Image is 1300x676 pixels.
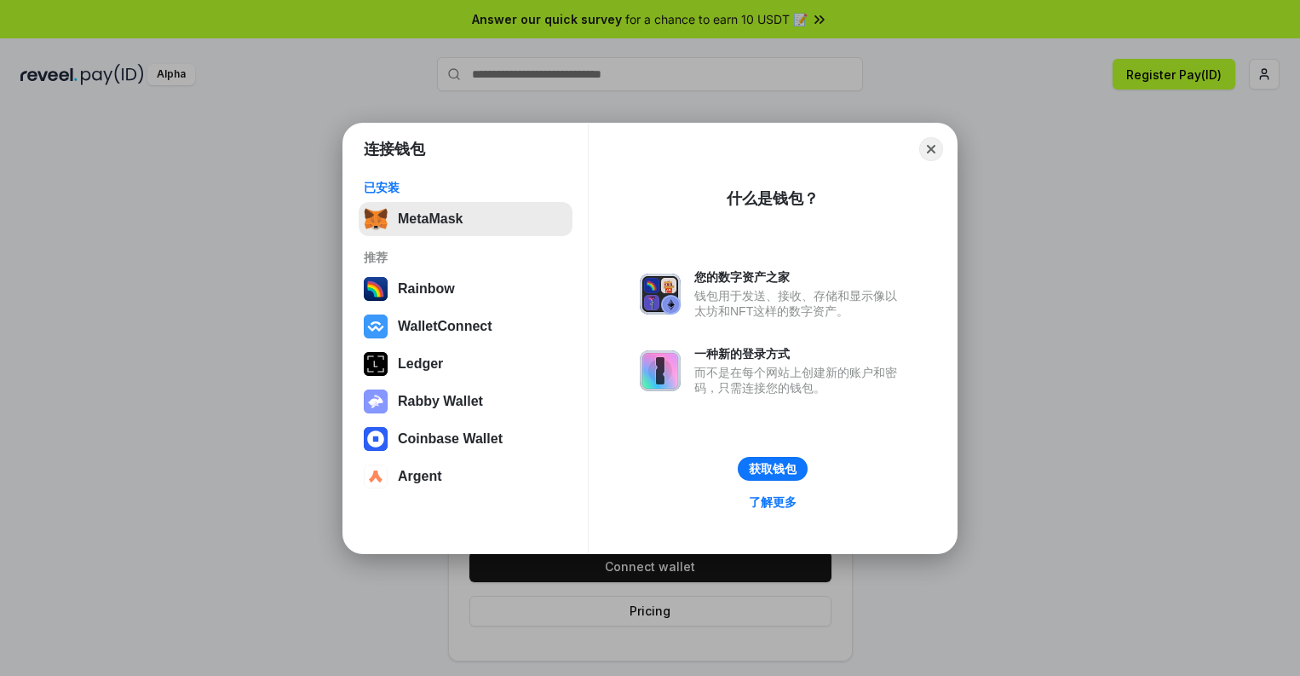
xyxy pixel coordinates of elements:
button: Close [919,137,943,161]
img: svg+xml,%3Csvg%20width%3D%2228%22%20height%3D%2228%22%20viewBox%3D%220%200%2028%2028%22%20fill%3D... [364,315,388,338]
img: svg+xml,%3Csvg%20xmlns%3D%22http%3A%2F%2Fwww.w3.org%2F2000%2Fsvg%22%20fill%3D%22none%22%20viewBox... [640,274,681,315]
button: Rabby Wallet [359,384,572,419]
div: 钱包用于发送、接收、存储和显示像以太坊和NFT这样的数字资产。 [694,288,906,319]
h1: 连接钱包 [364,139,425,159]
img: svg+xml,%3Csvg%20xmlns%3D%22http%3A%2F%2Fwww.w3.org%2F2000%2Fsvg%22%20fill%3D%22none%22%20viewBox... [364,390,388,413]
button: 获取钱包 [738,457,808,481]
div: 一种新的登录方式 [694,346,906,361]
div: 已安装 [364,180,567,195]
div: 获取钱包 [749,461,797,477]
div: Rainbow [398,281,455,297]
img: svg+xml,%3Csvg%20width%3D%2228%22%20height%3D%2228%22%20viewBox%3D%220%200%2028%2028%22%20fill%3D... [364,427,388,451]
div: 而不是在每个网站上创建新的账户和密码，只需连接您的钱包。 [694,365,906,396]
div: Rabby Wallet [398,394,483,409]
button: Coinbase Wallet [359,422,572,456]
button: Rainbow [359,272,572,306]
button: Ledger [359,347,572,381]
a: 了解更多 [739,491,807,513]
div: MetaMask [398,211,463,227]
img: svg+xml,%3Csvg%20fill%3D%22none%22%20height%3D%2233%22%20viewBox%3D%220%200%2035%2033%22%20width%... [364,207,388,231]
div: Argent [398,469,442,484]
div: Coinbase Wallet [398,431,503,447]
div: 了解更多 [749,494,797,510]
button: Argent [359,459,572,494]
button: MetaMask [359,202,572,236]
div: 推荐 [364,250,567,265]
img: svg+xml,%3Csvg%20width%3D%2228%22%20height%3D%2228%22%20viewBox%3D%220%200%2028%2028%22%20fill%3D... [364,465,388,488]
div: Ledger [398,356,443,372]
button: WalletConnect [359,309,572,344]
img: svg+xml,%3Csvg%20width%3D%22120%22%20height%3D%22120%22%20viewBox%3D%220%200%20120%20120%22%20fil... [364,277,388,301]
div: WalletConnect [398,319,492,334]
div: 您的数字资产之家 [694,269,906,285]
div: 什么是钱包？ [727,188,819,209]
img: svg+xml,%3Csvg%20xmlns%3D%22http%3A%2F%2Fwww.w3.org%2F2000%2Fsvg%22%20width%3D%2228%22%20height%3... [364,352,388,376]
img: svg+xml,%3Csvg%20xmlns%3D%22http%3A%2F%2Fwww.w3.org%2F2000%2Fsvg%22%20fill%3D%22none%22%20viewBox... [640,350,681,391]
